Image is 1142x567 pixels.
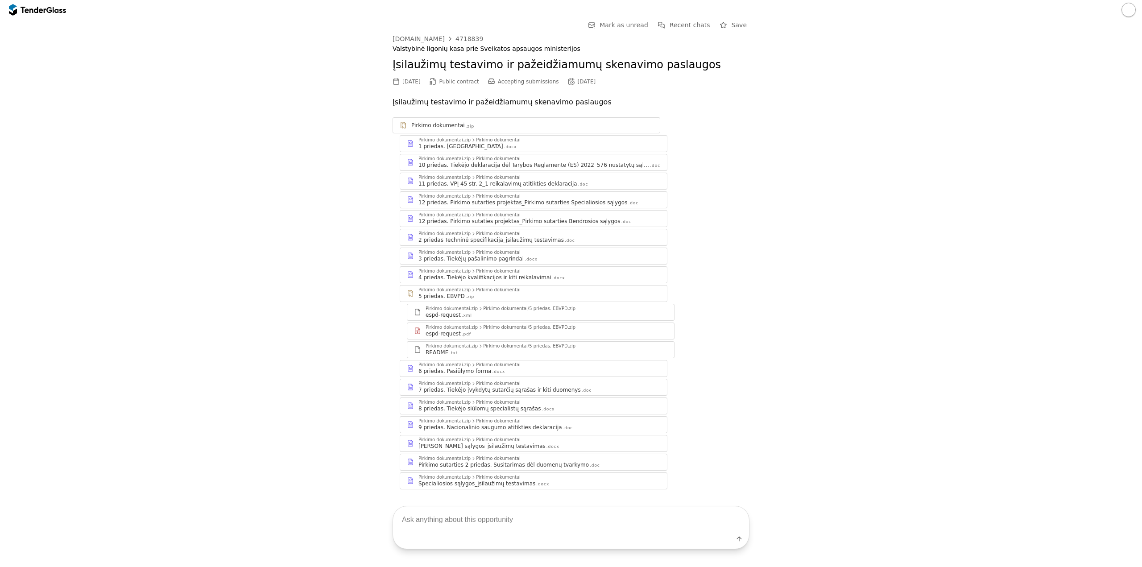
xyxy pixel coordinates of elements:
div: Pirkimo dokumentai [476,269,521,273]
div: Pirkimo dokumentai.zip [418,400,471,405]
div: 5 priedas. EBVPD [418,293,465,300]
div: .zip [466,294,474,300]
div: .DOC [563,425,573,431]
div: 8 priedas. Tiekėjo siūlomų specialistų sąrašas [418,405,541,412]
div: Pirkimo dokumentai [411,122,465,129]
div: Pirkimo dokumentai.zip [426,344,478,348]
span: Mark as unread [600,21,648,29]
span: Public contract [439,79,479,85]
div: 4718839 [455,36,483,42]
div: Pirkimo dokumentai [476,138,521,142]
div: Pirkimo dokumentai.zip [418,269,471,273]
div: 10 priedas. Tiekėjo deklaracija dėl Tarybos Reglamente (ES) 2022_576 nustatytų sąlygų nebuvimo [418,161,649,169]
div: .docx [552,275,565,281]
div: Pirkimo dokumentai.zip [418,194,471,199]
a: Pirkimo dokumentai.zipPirkimo dokumentai3 priedas. Tiekėjų pašalinimo pagrindai.docx [400,248,667,265]
a: Pirkimo dokumentai.zipPirkimo dokumentai2 priedas Techninė specifikacija_įsilaužimų testavimas.DOC [400,229,667,246]
div: Pirkimo dokumentai [476,438,521,442]
div: Pirkimo dokumentai.zip [418,456,471,461]
div: Pirkimo dokumentai/5 priedas. EBVPD.zip [483,325,575,330]
div: Pirkimo dokumentai.zip [418,381,471,386]
div: Pirkimo dokumentai [476,250,521,255]
a: Pirkimo dokumentai.zipPirkimo dokumentai/5 priedas. EBVPD.zipespd-request.pdf [407,323,674,339]
a: Pirkimo dokumentai.zipPirkimo dokumentaiSpecialiosios sąlygos_įsilaužimų testavimas.docx [400,472,667,489]
div: 11 priedas. VPĮ 45 str. 2_1 reikalavimų atitikties deklaracija [418,180,577,187]
span: Save [732,21,747,29]
div: Pirkimo dokumentai.zip [418,157,471,161]
a: Pirkimo dokumentai.zipPirkimo dokumentai/5 priedas. EBVPD.zipREADME.txt [407,341,674,358]
a: Pirkimo dokumentai.zipPirkimo dokumentaiPirkimo sutarties 2 priedas. Susitarimas dėl duomenų tvar... [400,454,667,471]
div: .DOC [578,182,588,187]
div: Pirkimo dokumentai.zip [418,475,471,480]
div: Specialiosios sąlygos_įsilaužimų testavimas [418,480,535,487]
div: Pirkimo dokumentai [476,400,521,405]
a: Pirkimo dokumentai.zipPirkimo dokumentai11 priedas. VPĮ 45 str. 2_1 reikalavimų atitikties deklar... [400,173,667,190]
a: Pirkimo dokumentai.zipPirkimo dokumentai5 priedas. EBVPD.zip [400,285,667,302]
div: .docx [546,444,559,450]
div: .txt [449,350,458,356]
a: Pirkimo dokumentai.zipPirkimo dokumentai1 priedas. [GEOGRAPHIC_DATA].docx [400,135,667,152]
div: Pirkimo dokumentai.zip [426,306,478,311]
span: Accepting submissions [498,79,559,85]
div: Pirkimo dokumentai [476,419,521,423]
div: .docx [504,144,517,150]
div: Pirkimo dokumentai [476,456,521,461]
div: [DOMAIN_NAME] [393,36,445,42]
div: 6 priedas. Pasiūlymo forma [418,368,491,375]
a: Pirkimo dokumentai.zipPirkimo dokumentai9 priedas. Nacionalinio saugumo atitikties deklaracija.DOC [400,416,667,433]
a: [DOMAIN_NAME]4718839 [393,35,483,42]
a: Pirkimo dokumentai.zipPirkimo dokumentai7 priedas. Tiekėjo įvykdytų sutarčių sąrašas ir kiti duom... [400,379,667,396]
div: .xml [462,313,472,319]
a: Pirkimo dokumentai.zipPirkimo dokumentai8 priedas. Tiekėjo siūlomų specialistų sąrašas.docx [400,397,667,414]
a: Pirkimo dokumentai.zipPirkimo dokumentai12 priedas. Pirkimo sutarties projektas_Pirkimo sutarties... [400,191,667,208]
span: Recent chats [670,21,710,29]
div: .DOC [650,163,660,169]
div: 9 priedas. Nacionalinio saugumo atitikties deklaracija [418,424,562,431]
div: Pirkimo dokumentai [476,381,521,386]
div: .docx [525,257,538,262]
div: Pirkimo dokumentai.zip [418,175,471,180]
div: .DOC [590,463,600,468]
a: Pirkimo dokumentai.zipPirkimo dokumentai12 priedas. Pirkimo sutaties projektas_Pirkimo sutarties ... [400,210,667,227]
div: .docx [492,369,505,375]
div: 3 priedas. Tiekėjų pašalinimo pagrindai [418,255,524,262]
div: .zip [466,124,474,129]
div: Pirkimo dokumentai/5 priedas. EBVPD.zip [483,306,575,311]
div: 7 priedas. Tiekėjo įvykdytų sutarčių sąrašas ir kiti duomenys [418,386,581,393]
div: Pirkimo dokumentai [476,475,521,480]
div: .DOC [582,388,592,393]
div: Pirkimo dokumentai.zip [418,419,471,423]
a: Pirkimo dokumentai.zipPirkimo dokumentai4 priedas. Tiekėjo kvalifikacijos ir kiti reikalavimai.docx [400,266,667,283]
div: Pirkimo dokumentai [476,288,521,292]
div: .DOC [628,200,638,206]
div: 4 priedas. Tiekėjo kvalifikacijos ir kiti reikalavimai [418,274,551,281]
div: .DOC [621,219,631,225]
div: Pirkimo dokumentai [476,157,521,161]
div: [DATE] [402,79,421,85]
div: Pirkimo dokumentai [476,232,521,236]
div: .DOC [565,238,575,244]
div: espd-request [426,311,461,319]
div: 12 priedas. Pirkimo sutarties projektas_Pirkimo sutarties Specialiosios sąlygos [418,199,627,206]
a: Pirkimo dokumentai.zipPirkimo dokumentai/5 priedas. EBVPD.zipespd-request.xml [407,304,674,321]
div: Pirkimo dokumentai [476,213,521,217]
h2: Įsilaužimų testavimo ir pažeidžiamumų skenavimo paslaugos [393,58,749,73]
a: Pirkimo dokumentai.zip [393,117,660,133]
a: Pirkimo dokumentai.zipPirkimo dokumentai[PERSON_NAME] sąlygos_įsilaužimų testavimas.docx [400,435,667,452]
div: 12 priedas. Pirkimo sutaties projektas_Pirkimo sutarties Bendrosios sąlygos [418,218,620,225]
a: Pirkimo dokumentai.zipPirkimo dokumentai6 priedas. Pasiūlymo forma.docx [400,360,667,377]
div: .pdf [462,331,471,337]
div: Pirkimo dokumentai.zip [418,363,471,367]
div: Pirkimo dokumentai [476,194,521,199]
button: Recent chats [655,20,713,31]
div: Pirkimo dokumentai/5 priedas. EBVPD.zip [483,344,575,348]
button: Save [717,20,749,31]
div: Pirkimo dokumentai [476,363,521,367]
div: Valstybinė ligonių kasa prie Sveikatos apsaugos ministerijos [393,45,749,53]
div: Pirkimo dokumentai.zip [418,138,471,142]
div: Pirkimo dokumentai.zip [418,213,471,217]
p: Įsilaužimų testavimo ir pažeidžiamumų skenavimo paslaugos [393,96,749,108]
div: .docx [542,406,554,412]
div: Pirkimo sutarties 2 priedas. Susitarimas dėl duomenų tvarkymo [418,461,589,468]
div: .docx [536,481,549,487]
